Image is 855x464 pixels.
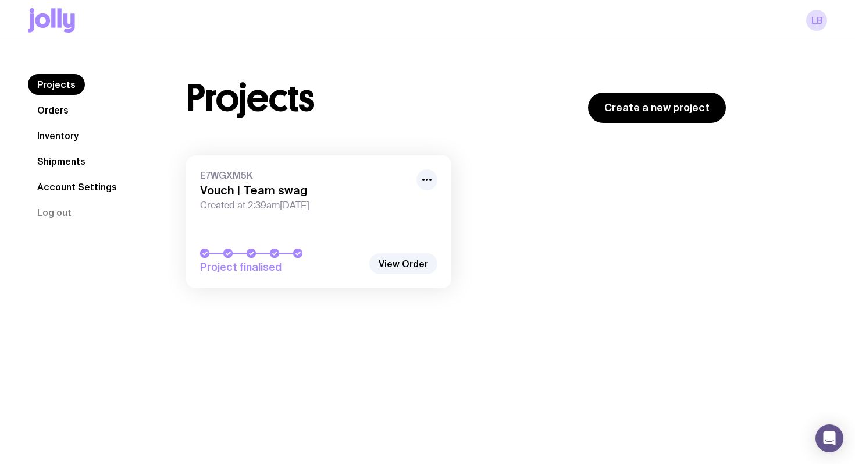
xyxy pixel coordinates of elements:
[200,260,363,274] span: Project finalised
[28,74,85,95] a: Projects
[28,125,88,146] a: Inventory
[369,253,437,274] a: View Order
[28,202,81,223] button: Log out
[200,183,409,197] h3: Vouch | Team swag
[200,169,409,181] span: E7WGXM5K
[186,155,451,288] a: E7WGXM5KVouch | Team swagCreated at 2:39am[DATE]Project finalised
[806,10,827,31] a: LB
[200,200,409,211] span: Created at 2:39am[DATE]
[815,424,843,452] div: Open Intercom Messenger
[28,151,95,172] a: Shipments
[28,176,126,197] a: Account Settings
[186,80,315,117] h1: Projects
[588,93,726,123] a: Create a new project
[28,100,78,121] a: Orders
